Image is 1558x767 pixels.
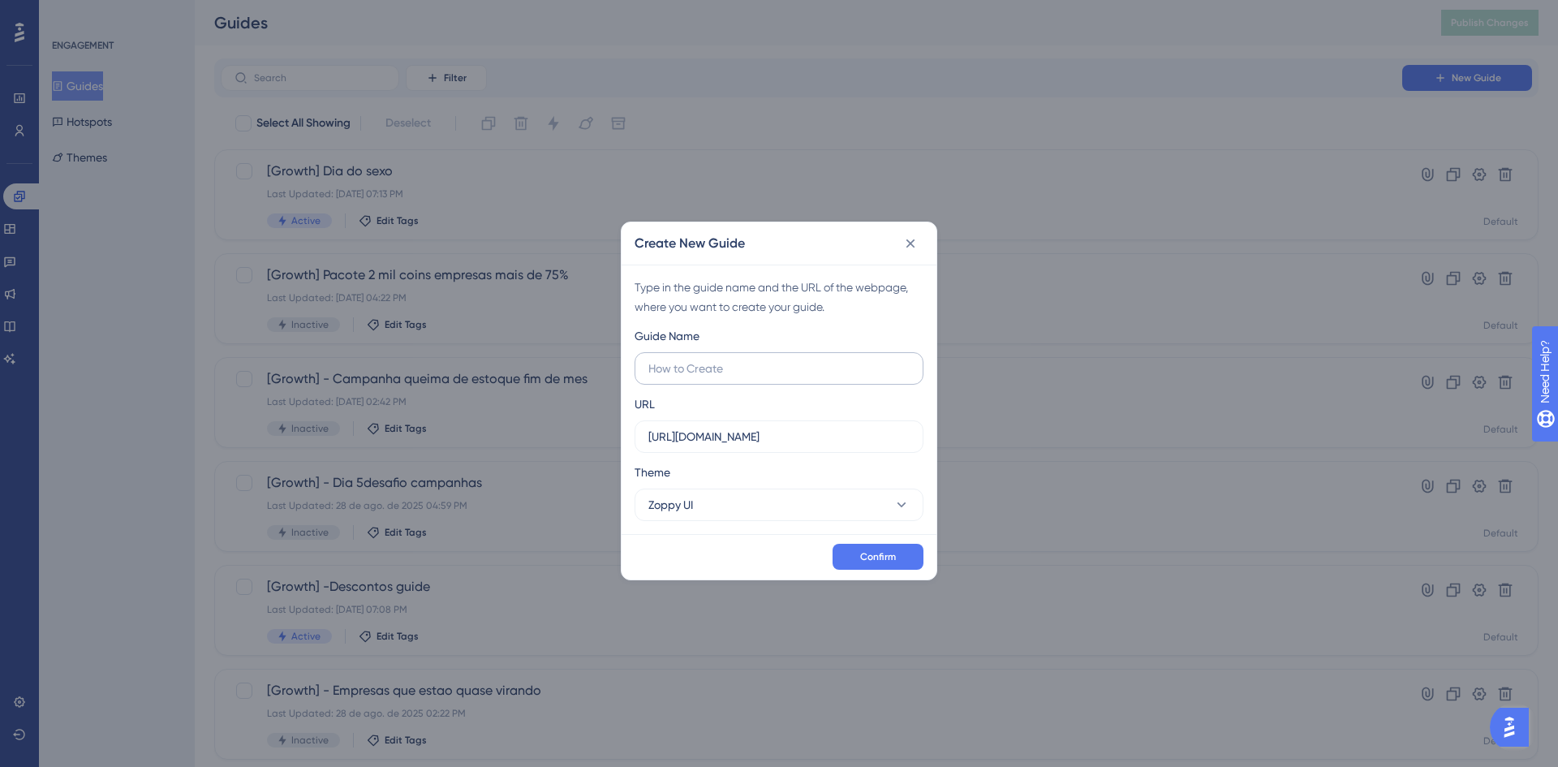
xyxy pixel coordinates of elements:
[648,360,910,377] input: How to Create
[635,234,745,253] h2: Create New Guide
[635,278,923,317] div: Type in the guide name and the URL of the webpage, where you want to create your guide.
[1490,703,1539,752] iframe: UserGuiding AI Assistant Launcher
[648,495,693,515] span: Zoppy UI
[635,394,655,414] div: URL
[860,550,896,563] span: Confirm
[635,326,699,346] div: Guide Name
[648,428,910,446] input: https://www.example.com
[635,463,670,482] span: Theme
[38,4,101,24] span: Need Help?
